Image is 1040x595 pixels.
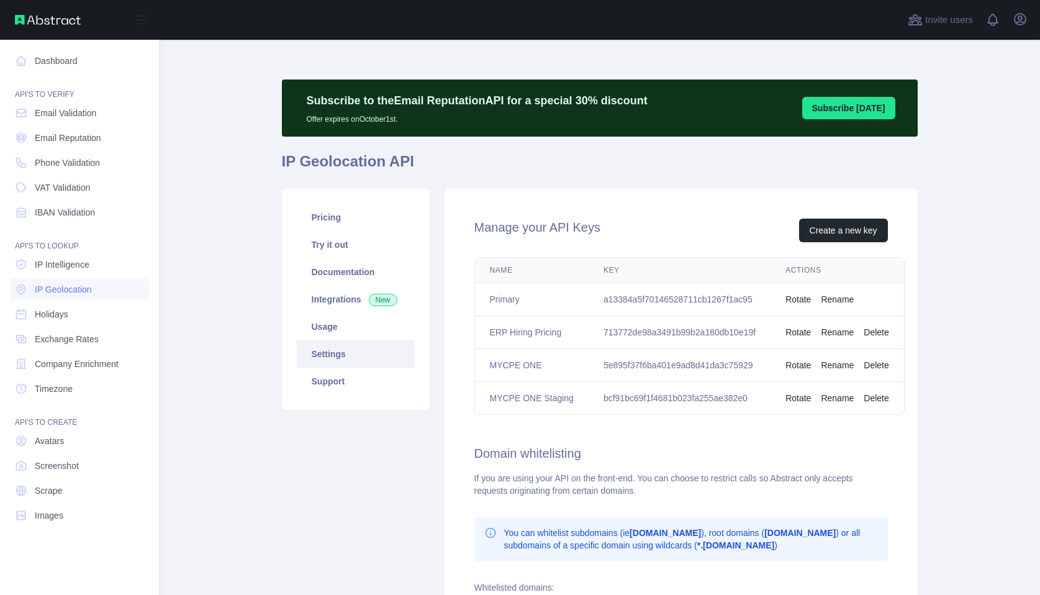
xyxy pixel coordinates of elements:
span: IP Geolocation [35,283,92,296]
td: a13384a5f70146528711cb1267f1ac95 [589,283,771,316]
button: Rename [821,392,854,404]
button: Rotate [785,293,811,306]
div: API'S TO VERIFY [10,75,149,99]
a: Dashboard [10,50,149,72]
button: Rotate [785,326,811,338]
a: Avatars [10,430,149,452]
button: Create a new key [799,219,888,242]
a: Exchange Rates [10,328,149,350]
th: Actions [771,258,904,283]
span: New [369,294,397,306]
p: You can whitelist subdomains (ie ), root domains ( ) or all subdomains of a specific domain using... [504,527,878,552]
b: [DOMAIN_NAME] [764,528,836,538]
div: API'S TO CREATE [10,402,149,427]
a: Holidays [10,303,149,325]
button: Rename [821,293,854,306]
span: Avatars [35,435,64,447]
h2: Domain whitelisting [474,445,888,462]
th: Key [589,258,771,283]
span: Email Reputation [35,132,101,144]
label: Whitelisted domains: [474,583,554,593]
span: Invite users [925,13,973,27]
a: Timezone [10,378,149,400]
h2: Manage your API Keys [474,219,600,242]
td: bcf91bc69f1f4681b023fa255ae382e0 [589,382,771,415]
td: 713772de98a3491b99b2a180db10e19f [589,316,771,349]
h1: IP Geolocation API [282,152,918,181]
a: Documentation [297,258,415,286]
span: Scrape [35,484,62,497]
span: Email Validation [35,107,96,119]
td: 5e895f37f6ba401e9ad8d41da3c75929 [589,349,771,382]
img: Abstract API [15,15,81,25]
button: Delete [864,359,889,371]
button: Rename [821,326,854,338]
button: Delete [864,326,889,338]
a: Integrations New [297,286,415,313]
button: Rotate [785,392,811,404]
td: Primary [475,283,589,316]
span: Timezone [35,383,73,395]
div: If you are using your API on the front-end. You can choose to restrict calls so Abstract only acc... [474,472,888,497]
div: API'S TO LOOKUP [10,226,149,251]
a: Try it out [297,231,415,258]
a: VAT Validation [10,176,149,199]
span: IP Intelligence [35,258,89,271]
a: Support [297,368,415,395]
b: [DOMAIN_NAME] [630,528,701,538]
span: Holidays [35,308,68,320]
p: Subscribe to the Email Reputation API for a special 30 % discount [307,92,648,109]
a: Screenshot [10,455,149,477]
a: IP Intelligence [10,253,149,276]
a: Email Reputation [10,127,149,149]
a: IBAN Validation [10,201,149,224]
td: MYCPE ONE [475,349,589,382]
a: Email Validation [10,102,149,124]
th: Name [475,258,589,283]
button: Rotate [785,359,811,371]
span: Exchange Rates [35,333,99,345]
a: Usage [297,313,415,340]
a: Scrape [10,479,149,502]
a: IP Geolocation [10,278,149,301]
b: *.[DOMAIN_NAME] [697,540,774,550]
td: MYCPE ONE Staging [475,382,589,415]
span: VAT Validation [35,181,90,194]
a: Settings [297,340,415,368]
button: Subscribe [DATE] [802,97,895,119]
span: Screenshot [35,460,79,472]
a: Images [10,504,149,527]
span: Company Enrichment [35,358,119,370]
td: ERP Hiring Pricing [475,316,589,349]
button: Delete [864,392,889,404]
a: Pricing [297,204,415,231]
span: Images [35,509,63,522]
button: Rename [821,359,854,371]
a: Company Enrichment [10,353,149,375]
a: Phone Validation [10,152,149,174]
span: IBAN Validation [35,206,95,219]
span: Phone Validation [35,157,100,169]
button: Invite users [905,10,975,30]
p: Offer expires on October 1st. [307,109,648,124]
